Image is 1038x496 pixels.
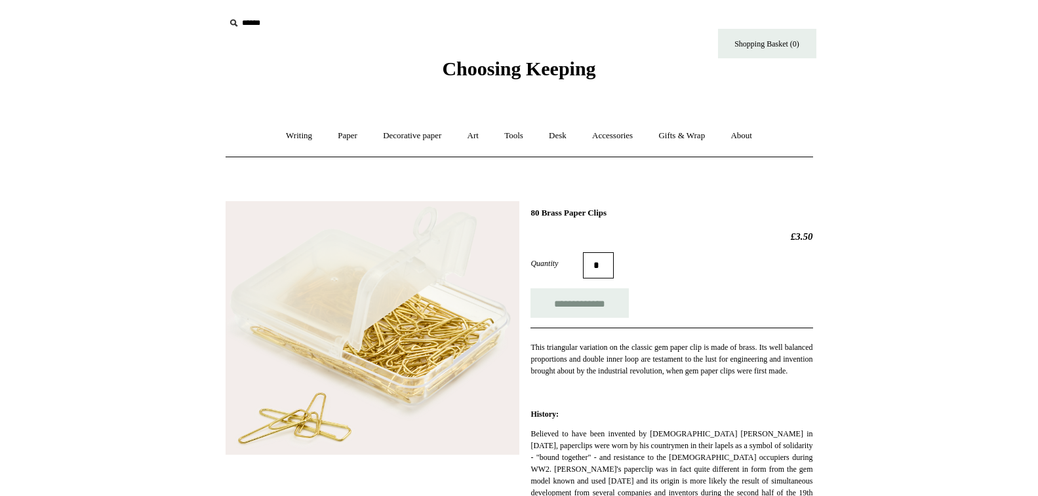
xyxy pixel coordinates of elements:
[530,258,583,269] label: Quantity
[580,119,645,153] a: Accessories
[492,119,535,153] a: Tools
[537,119,578,153] a: Desk
[530,341,812,400] p: This triangular variation on the classic gem paper clip is made of brass. Its well balanced propo...
[647,119,717,153] a: Gifts & Wrap
[530,231,812,242] h2: £3.50
[442,68,595,77] a: Choosing Keeping
[719,119,764,153] a: About
[442,58,595,79] span: Choosing Keeping
[530,208,812,218] h1: 80 Brass Paper Clips
[226,201,519,455] img: 80 Brass Paper Clips
[326,119,369,153] a: Paper
[274,119,324,153] a: Writing
[530,410,559,419] strong: History:
[718,29,816,58] a: Shopping Basket (0)
[371,119,453,153] a: Decorative paper
[456,119,490,153] a: Art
